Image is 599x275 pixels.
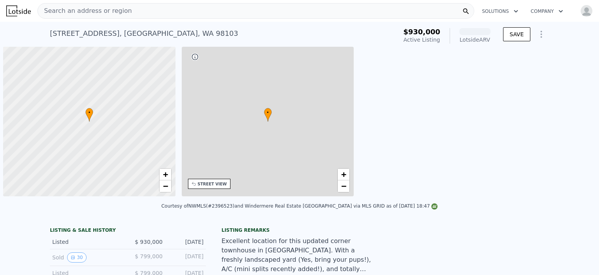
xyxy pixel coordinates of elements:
[6,5,31,16] img: Lotside
[338,169,349,180] a: Zoom in
[341,169,346,179] span: +
[525,4,569,18] button: Company
[50,28,238,39] div: [STREET_ADDRESS] , [GEOGRAPHIC_DATA] , WA 98103
[503,27,530,41] button: SAVE
[222,236,377,274] div: Excellent location for this updated corner townhouse in [GEOGRAPHIC_DATA]. With a freshly landsca...
[67,252,86,263] button: View historical data
[169,238,204,246] div: [DATE]
[459,36,491,44] div: Lotside ARV
[161,203,438,209] div: Courtesy of NWMLS (#2396523) and Windermere Real Estate [GEOGRAPHIC_DATA] via MLS GRID as of [DAT...
[403,28,440,36] span: $930,000
[163,169,168,179] span: +
[341,181,346,191] span: −
[38,6,132,16] span: Search an address or region
[159,180,171,192] a: Zoom out
[52,238,122,246] div: Listed
[533,26,549,42] button: Show Options
[264,108,272,122] div: •
[52,252,122,263] div: Sold
[222,227,377,233] div: Listing remarks
[198,181,227,187] div: STREET VIEW
[135,253,163,259] span: $ 799,000
[159,169,171,180] a: Zoom in
[135,239,163,245] span: $ 930,000
[50,227,206,235] div: LISTING & SALE HISTORY
[431,203,438,210] img: NWMLS Logo
[476,4,525,18] button: Solutions
[169,252,204,263] div: [DATE]
[163,181,168,191] span: −
[264,109,272,116] span: •
[580,5,593,17] img: avatar
[85,108,93,122] div: •
[85,109,93,116] span: •
[404,37,440,43] span: Active Listing
[338,180,349,192] a: Zoom out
